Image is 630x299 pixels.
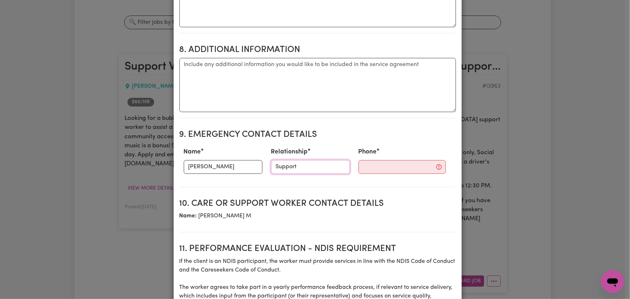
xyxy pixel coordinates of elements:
iframe: Button to launch messaging window [601,270,624,293]
label: Relationship [271,147,308,157]
input: e.g. Daughter [271,160,350,174]
h2: 8. Additional Information [179,45,456,55]
b: Name: [179,213,197,219]
h2: 9. Emergency Contact Details [179,130,456,140]
h2: 10. Care or support worker contact details [179,199,456,209]
input: e.g. Amber Smith [184,160,262,174]
p: [PERSON_NAME] M [179,212,456,220]
h2: 11. Performance evaluation - NDIS requirement [179,244,456,254]
label: Phone [359,147,377,157]
label: Name [184,147,201,157]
